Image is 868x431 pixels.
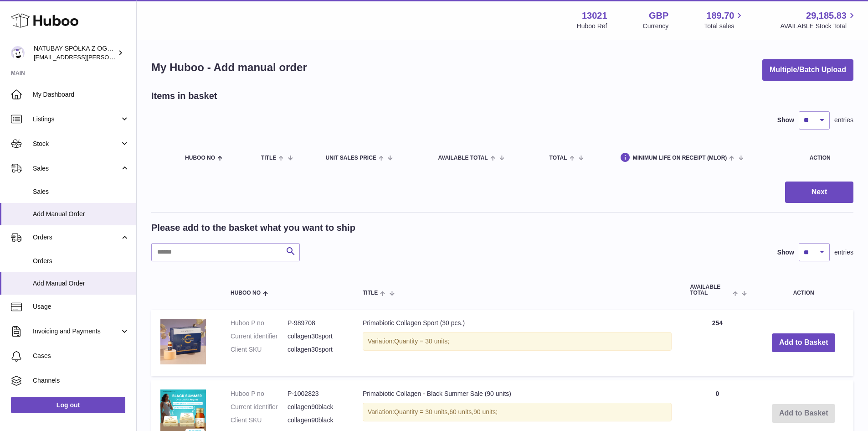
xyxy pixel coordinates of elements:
[33,210,129,218] span: Add Manual Order
[288,319,344,327] dd: P-989708
[231,345,288,354] dt: Client SKU
[261,155,276,161] span: Title
[288,332,344,341] dd: collagen30sport
[582,10,607,22] strong: 13021
[185,155,215,161] span: Huboo no
[33,352,129,360] span: Cases
[777,116,794,125] label: Show
[151,60,307,75] h1: My Huboo - Add manual order
[33,233,120,242] span: Orders
[33,115,120,124] span: Listings
[780,22,857,31] span: AVAILABLE Stock Total
[772,333,836,352] button: Add to Basket
[706,10,734,22] span: 189.70
[33,302,129,311] span: Usage
[33,140,120,148] span: Stock
[231,403,288,411] dt: Current identifier
[643,22,669,31] div: Currency
[780,10,857,31] a: 29,185.83 AVAILABLE Stock Total
[11,46,25,60] img: kacper.antkowski@natubay.pl
[806,10,847,22] span: 29,185.83
[231,389,288,398] dt: Huboo P no
[160,319,206,364] img: Primabiotic Collagen Sport (30 pcs.)
[33,187,129,196] span: Sales
[11,397,125,413] a: Log out
[394,338,449,345] span: Quantity = 30 units;
[288,416,344,425] dd: collagen90black
[151,222,355,234] h2: Please add to the basket what you want to ship
[633,155,727,161] span: Minimum Life On Receipt (MLOR)
[754,275,853,305] th: Action
[363,290,378,296] span: Title
[681,310,754,376] td: 254
[704,22,745,31] span: Total sales
[231,332,288,341] dt: Current identifier
[231,416,288,425] dt: Client SKU
[363,403,672,421] div: Variation:
[33,279,129,288] span: Add Manual Order
[231,319,288,327] dt: Huboo P no
[785,182,853,203] button: Next
[834,248,853,257] span: entries
[363,332,672,351] div: Variation:
[288,389,344,398] dd: P-1002823
[33,257,129,265] span: Orders
[438,155,488,161] span: AVAILABLE Total
[649,10,668,22] strong: GBP
[34,53,183,61] span: [EMAIL_ADDRESS][PERSON_NAME][DOMAIN_NAME]
[33,327,120,336] span: Invoicing and Payments
[834,116,853,125] span: entries
[151,90,217,102] h2: Items in basket
[231,290,261,296] span: Huboo no
[577,22,607,31] div: Huboo Ref
[34,44,116,62] div: NATUBAY SPÓŁKA Z OGRANICZONĄ ODPOWIEDZIALNOŚCIĄ
[33,90,129,99] span: My Dashboard
[810,155,844,161] div: Action
[354,310,681,376] td: Primabiotic Collagen Sport (30 pcs.)
[33,164,120,173] span: Sales
[762,59,853,81] button: Multiple/Batch Upload
[690,284,730,296] span: AVAILABLE Total
[288,403,344,411] dd: collagen90black
[704,10,745,31] a: 189.70 Total sales
[33,376,129,385] span: Channels
[394,408,498,415] span: Quantity = 30 units,60 units,90 units;
[550,155,567,161] span: Total
[777,248,794,257] label: Show
[325,155,376,161] span: Unit Sales Price
[288,345,344,354] dd: collagen30sport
